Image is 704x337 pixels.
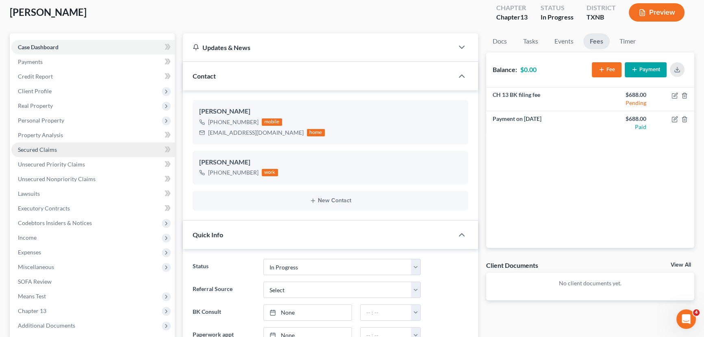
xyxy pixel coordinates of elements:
[613,33,642,49] a: Timer
[18,131,63,138] span: Property Analysis
[18,175,96,182] span: Unsecured Nonpriority Claims
[541,13,574,22] div: In Progress
[18,146,57,153] span: Secured Claims
[193,43,444,52] div: Updates & News
[199,107,462,116] div: [PERSON_NAME]
[18,190,40,197] span: Lawsuits
[541,3,574,13] div: Status
[208,118,259,126] div: [PHONE_NUMBER]
[496,13,528,22] div: Chapter
[496,3,528,13] div: Chapter
[486,88,590,111] td: CH 13 BK filing fee
[18,307,46,314] span: Chapter 13
[18,205,70,212] span: Executory Contracts
[18,102,53,109] span: Real Property
[199,158,462,167] div: [PERSON_NAME]
[18,161,85,168] span: Unsecured Priority Claims
[597,91,646,99] div: $688.00
[361,305,412,320] input: -- : --
[486,111,590,134] td: Payment on [DATE]
[18,117,64,124] span: Personal Property
[11,55,175,69] a: Payments
[520,13,528,21] span: 13
[11,157,175,172] a: Unsecured Priority Claims
[520,66,537,73] strong: $0.00
[486,33,513,49] a: Docs
[671,262,691,268] a: View All
[199,197,462,204] button: New Contact
[262,118,282,126] div: mobile
[629,3,684,22] button: Preview
[18,249,41,256] span: Expenses
[18,88,52,94] span: Client Profile
[18,263,54,270] span: Miscellaneous
[587,13,616,22] div: TXNB
[493,66,517,73] strong: Balance:
[592,62,621,77] button: Fee
[18,234,37,241] span: Income
[189,304,259,321] label: BK Consult
[597,123,646,131] div: Paid
[307,129,325,136] div: home
[597,99,646,107] div: Pending
[625,62,667,77] button: Payment
[493,279,688,287] p: No client documents yet.
[18,73,53,80] span: Credit Report
[193,231,223,239] span: Quick Info
[587,3,616,13] div: District
[262,169,278,176] div: work
[676,309,696,329] iframe: Intercom live chat
[548,33,580,49] a: Events
[517,33,545,49] a: Tasks
[189,282,259,298] label: Referral Source
[11,186,175,201] a: Lawsuits
[597,115,646,123] div: $688.00
[11,172,175,186] a: Unsecured Nonpriority Claims
[11,40,175,55] a: Case Dashboard
[18,44,59,50] span: Case Dashboard
[583,33,610,49] a: Fees
[693,309,700,316] span: 4
[193,72,216,80] span: Contact
[10,6,87,18] span: [PERSON_NAME]
[189,259,259,275] label: Status
[18,219,92,226] span: Codebtors Insiders & Notices
[18,293,46,300] span: Means Test
[11,69,175,84] a: Credit Report
[18,322,75,329] span: Additional Documents
[11,128,175,142] a: Property Analysis
[18,278,52,285] span: SOFA Review
[11,201,175,216] a: Executory Contracts
[18,58,43,65] span: Payments
[11,274,175,289] a: SOFA Review
[486,261,538,269] div: Client Documents
[208,129,304,137] div: [EMAIL_ADDRESS][DOMAIN_NAME]
[264,305,351,320] a: None
[208,168,259,177] div: [PHONE_NUMBER]
[11,142,175,157] a: Secured Claims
